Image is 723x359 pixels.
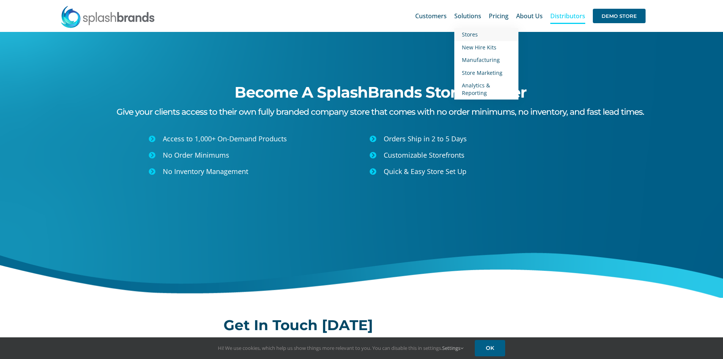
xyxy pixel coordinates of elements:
span: About Us [516,13,543,19]
span: Give your clients access to their own fully branded company store that comes with no order minimu... [117,107,644,117]
h4: Set Up Stores In Just One Week [224,337,500,349]
span: Hi! We use cookies, which help us show things more relevant to you. You can disable this in setti... [218,345,463,351]
span: Customers [415,13,447,19]
a: Manufacturing [454,54,518,66]
span: Solutions [454,13,481,19]
span: Quick & Easy Store Set Up [384,167,466,176]
span: Distributors [550,13,585,19]
span: DEMO STORE [593,9,646,23]
a: Distributors [550,4,585,28]
a: DEMO STORE [593,4,646,28]
span: Become A SplashBrands Store Partner [235,83,526,101]
span: Access to 1,000+ On-Demand Products [163,134,287,143]
a: Stores [454,28,518,41]
a: Pricing [489,4,509,28]
img: SplashBrands.com Logo [60,5,155,28]
span: Customizable Storefronts [384,150,465,160]
span: Orders Ship in 2 to 5 Days [384,134,467,143]
a: New Hire Kits [454,41,518,54]
span: Analytics & Reporting [462,82,490,96]
a: Analytics & Reporting [454,79,518,99]
span: New Hire Kits [462,44,496,51]
span: Pricing [489,13,509,19]
span: No Inventory Management [163,167,248,176]
span: Manufacturing [462,56,500,63]
a: OK [475,340,505,356]
span: No Order Minimums [163,150,229,160]
span: Store Marketing [462,69,502,76]
h2: Get In Touch [DATE] [224,318,500,333]
span: Stores [462,31,478,38]
nav: Main Menu [415,4,646,28]
a: Store Marketing [454,66,518,79]
a: Customers [415,4,447,28]
a: Settings [442,345,463,351]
